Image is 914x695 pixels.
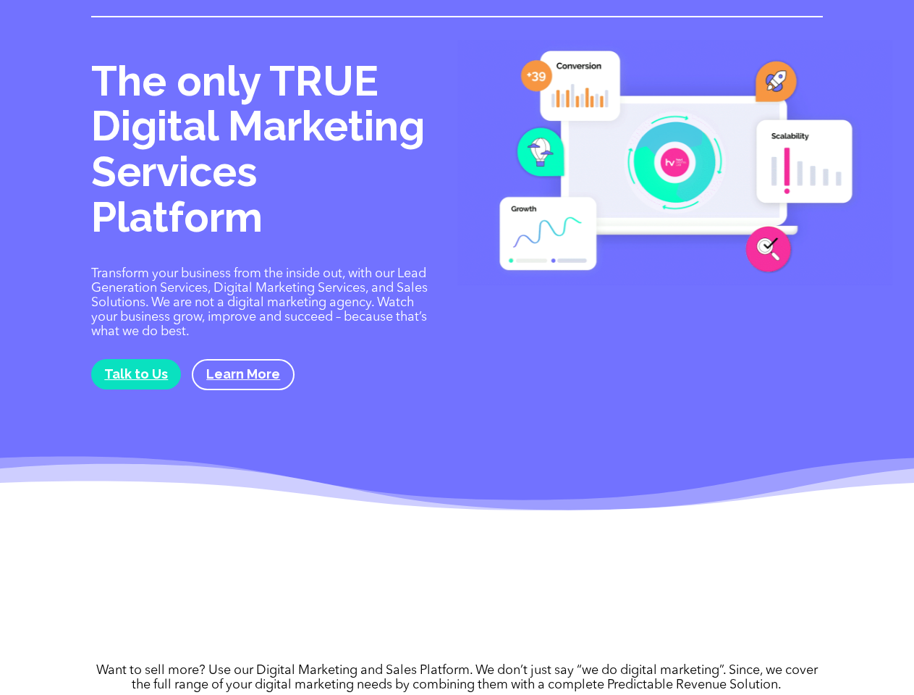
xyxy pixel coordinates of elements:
a: Talk to Us [91,359,181,389]
a: Learn More [192,359,295,390]
h1: The only TRUE Digital Marketing Services Platform [91,59,436,248]
img: Digital Marketing Services [457,40,893,285]
p: Transform your business from the inside out, with our Lead Generation Services, Digital Marketing... [91,267,436,339]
